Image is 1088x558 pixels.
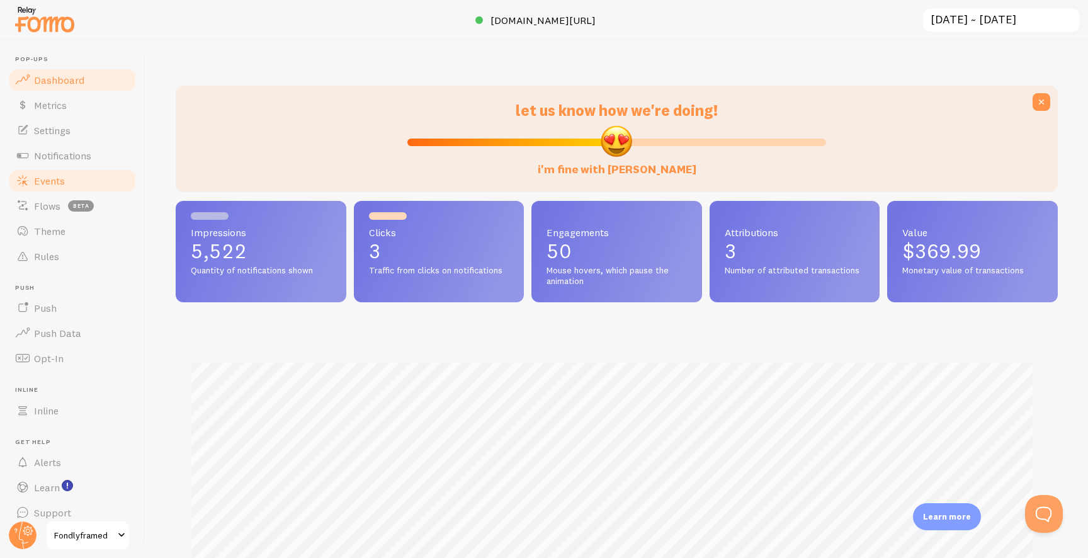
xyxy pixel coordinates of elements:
[34,506,71,519] span: Support
[902,265,1043,276] span: Monetary value of transactions
[34,352,64,365] span: Opt-In
[725,241,865,261] p: 3
[191,227,331,237] span: Impressions
[191,265,331,276] span: Quantity of notifications shown
[34,404,59,417] span: Inline
[34,302,57,314] span: Push
[8,244,137,269] a: Rules
[8,93,137,118] a: Metrics
[34,99,67,111] span: Metrics
[15,55,137,64] span: Pop-ups
[725,227,865,237] span: Attributions
[8,346,137,371] a: Opt-In
[8,143,137,168] a: Notifications
[8,193,137,219] a: Flows beta
[34,149,91,162] span: Notifications
[516,101,718,120] span: let us know how we're doing!
[8,500,137,525] a: Support
[45,520,130,550] a: Fondlyframed
[34,124,71,137] span: Settings
[8,168,137,193] a: Events
[547,265,687,287] span: Mouse hovers, which pause the animation
[34,200,60,212] span: Flows
[34,225,65,237] span: Theme
[13,3,76,35] img: fomo-relay-logo-orange.svg
[547,227,687,237] span: Engagements
[34,74,84,86] span: Dashboard
[34,481,60,494] span: Learn
[8,321,137,346] a: Push Data
[34,327,81,339] span: Push Data
[8,295,137,321] a: Push
[15,438,137,447] span: Get Help
[8,67,137,93] a: Dashboard
[725,265,865,276] span: Number of attributed transactions
[369,227,509,237] span: Clicks
[34,174,65,187] span: Events
[8,475,137,500] a: Learn
[15,386,137,394] span: Inline
[547,241,687,261] p: 50
[62,480,73,491] svg: <p>Watch New Feature Tutorials!</p>
[913,503,981,530] div: Learn more
[54,528,114,543] span: Fondlyframed
[902,239,981,263] span: $369.99
[68,200,94,212] span: beta
[538,150,696,177] label: i'm fine with [PERSON_NAME]
[8,219,137,244] a: Theme
[8,118,137,143] a: Settings
[902,227,1043,237] span: Value
[34,456,61,469] span: Alerts
[8,450,137,475] a: Alerts
[369,241,509,261] p: 3
[369,265,509,276] span: Traffic from clicks on notifications
[8,398,137,423] a: Inline
[923,511,971,523] p: Learn more
[191,241,331,261] p: 5,522
[15,284,137,292] span: Push
[599,124,633,158] img: emoji.png
[1025,495,1063,533] iframe: Help Scout Beacon - Open
[34,250,59,263] span: Rules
